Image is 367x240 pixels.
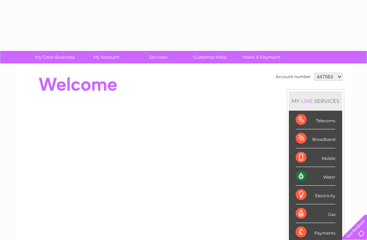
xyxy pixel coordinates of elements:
[296,167,335,186] div: Water
[182,51,238,63] a: Customer Help
[296,111,335,129] div: Telecoms
[289,91,342,111] div: MY SERVICES
[296,148,335,167] div: Mobile
[274,71,313,82] td: Account number
[233,51,290,63] a: Make A Payment
[78,51,135,63] a: My Account
[296,204,335,223] div: Gas
[296,129,335,148] div: Broadband
[27,51,83,63] a: My Clear Business
[296,186,335,204] div: Electricity
[300,98,314,104] div: LIVE
[130,51,186,63] a: Services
